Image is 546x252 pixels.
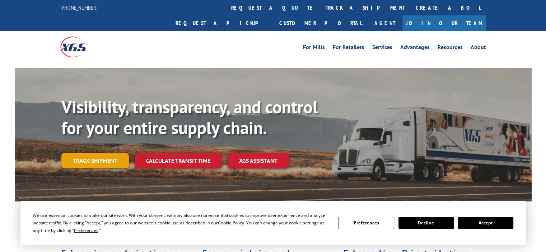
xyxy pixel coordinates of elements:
[228,153,289,168] a: XGS ASSISTANT
[438,44,463,52] a: Resources
[372,44,392,52] a: Services
[274,15,367,31] a: Customer Portal
[20,201,526,245] div: Cookie Consent Prompt
[170,15,274,31] a: Request a pickup
[218,220,244,226] span: Cookie Policy
[339,217,394,229] button: Preferences
[61,153,129,168] a: Track shipment
[303,44,325,52] a: For Mills
[400,44,430,52] a: Advantages
[61,96,318,139] b: Visibility, transparency, and control for your entire supply chain.
[33,211,330,234] div: We use essential cookies to make our site work. With your consent, we may also use non-essential ...
[367,15,402,31] a: Agent
[333,44,364,52] a: For Retailers
[60,4,98,11] a: [PHONE_NUMBER]
[402,15,486,31] a: Join Our Team
[74,227,98,233] span: Preferences
[458,217,513,229] button: Accept
[135,153,222,168] a: Calculate transit time
[471,44,486,52] a: About
[398,217,454,229] button: Decline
